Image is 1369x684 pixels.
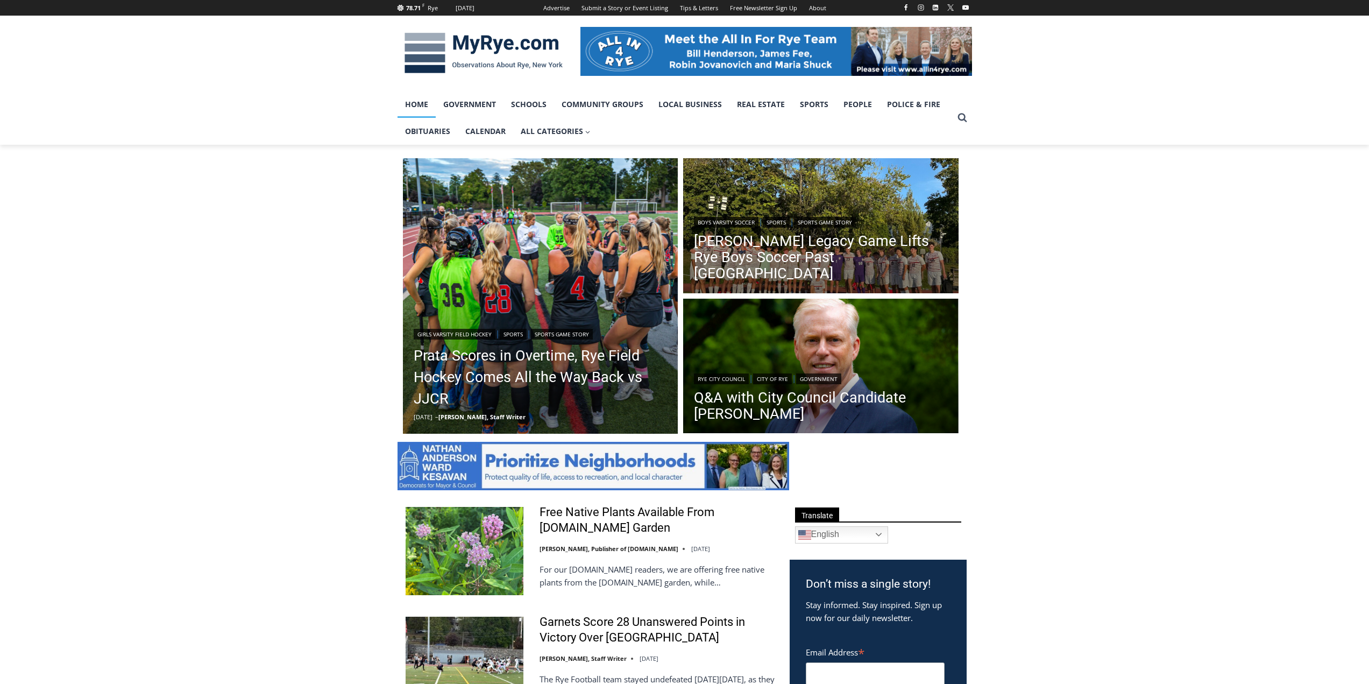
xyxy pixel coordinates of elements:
img: en [798,528,811,541]
a: Garnets Score 28 Unanswered Points in Victory Over [GEOGRAPHIC_DATA] [540,615,776,645]
span: Translate [795,507,839,522]
a: Free Native Plants Available From [DOMAIN_NAME] Garden [540,505,776,535]
a: [PERSON_NAME] Legacy Game Lifts Rye Boys Soccer Past [GEOGRAPHIC_DATA] [694,233,948,281]
img: MyRye.com [398,25,570,81]
img: (PHOTO: The Rye Boys Soccer team from October 4, 2025, against Pleasantville. Credit: Daniela Arr... [683,158,959,296]
a: [PERSON_NAME], Publisher of [DOMAIN_NAME] [540,545,678,553]
span: 78.71 [406,4,421,12]
a: Read More Prata Scores in Overtime, Rye Field Hockey Comes All the Way Back vs JJCR [403,158,678,434]
a: City of Rye [753,373,792,384]
a: Q&A with City Council Candidate [PERSON_NAME] [694,390,948,422]
a: Government [436,91,503,118]
p: For our [DOMAIN_NAME] readers, we are offering free native plants from the [DOMAIN_NAME] garden, ... [540,563,776,589]
a: Police & Fire [879,91,948,118]
a: Real Estate [729,91,792,118]
a: Home [398,91,436,118]
a: Instagram [914,1,927,14]
a: Prata Scores in Overtime, Rye Field Hockey Comes All the Way Back vs JJCR [414,345,668,410]
a: Local Business [651,91,729,118]
a: Calendar [458,118,513,145]
a: Obituaries [398,118,458,145]
a: Facebook [899,1,912,14]
a: Schools [503,91,554,118]
h3: Don’t miss a single story! [806,576,951,593]
div: [DATE] [456,3,474,13]
p: Stay informed. Stay inspired. Sign up now for our daily newsletter. [806,598,951,624]
a: Girls Varsity Field Hockey [414,329,495,340]
a: Linkedin [929,1,942,14]
a: Government [796,373,841,384]
div: | | [694,215,948,228]
a: Sports [763,217,790,228]
span: All Categories [521,125,591,137]
a: [PERSON_NAME], Staff Writer [438,413,526,421]
time: [DATE] [691,545,710,553]
span: F [422,2,424,8]
time: [DATE] [414,413,432,421]
a: Read More Q&A with City Council Candidate James Ward [683,299,959,436]
a: YouTube [959,1,972,14]
a: [PERSON_NAME], Staff Writer [540,654,627,662]
img: (PHOTO: The Rye Field Hockey team from September 16, 2025. Credit: Maureen Tsuchida.) [403,158,678,434]
a: English [795,526,888,544]
img: PHOTO: James Ward, Chair of the Rye Sustainability Committee, is running for Rye City Council thi... [683,299,959,436]
a: Rye City Council [694,373,749,384]
img: All in for Rye [580,27,972,75]
div: | | [414,327,668,340]
a: Sports [500,329,527,340]
span: – [435,413,438,421]
a: X [944,1,957,14]
a: Sports [792,91,836,118]
nav: Primary Navigation [398,91,953,145]
a: Sports Game Story [531,329,593,340]
div: Rye [428,3,438,13]
a: People [836,91,879,118]
label: Email Address [806,641,945,661]
a: Community Groups [554,91,651,118]
a: Read More Felix Wismer’s Legacy Game Lifts Rye Boys Soccer Past Pleasantville [683,158,959,296]
div: | | [694,371,948,384]
button: View Search Form [953,108,972,128]
a: All Categories [513,118,598,145]
a: Sports Game Story [794,217,856,228]
a: Boys Varsity Soccer [694,217,758,228]
img: Free Native Plants Available From MyRye.com Garden [406,507,523,595]
time: [DATE] [640,654,658,662]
